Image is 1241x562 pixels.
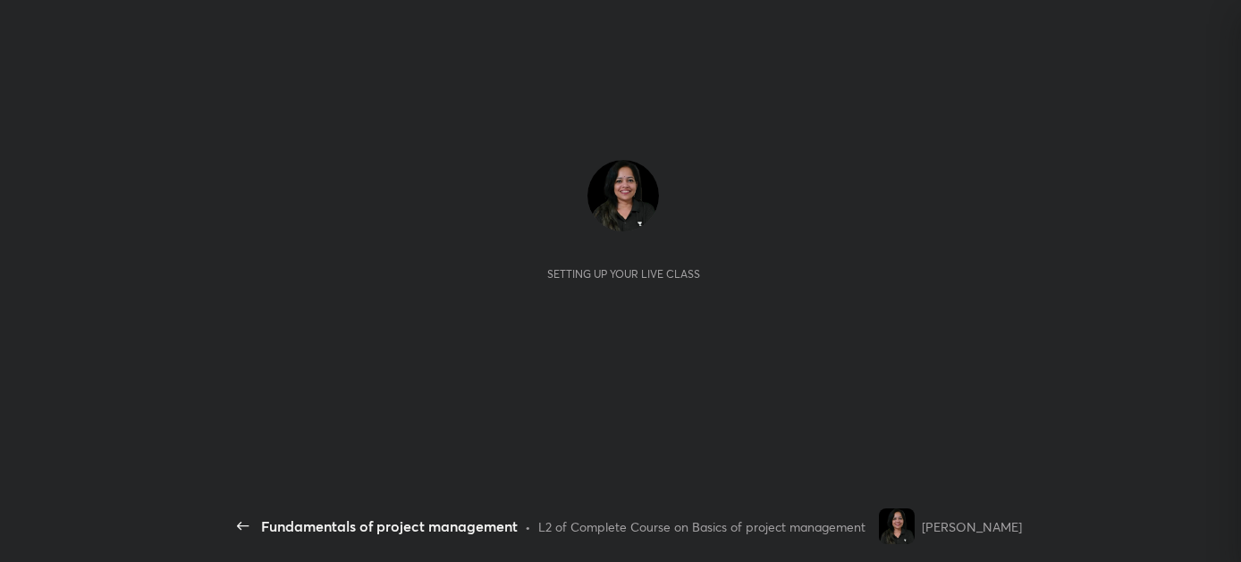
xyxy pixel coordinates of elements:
[525,517,531,536] div: •
[879,508,915,544] img: e08afb1adbab4fda801bfe2e535ac9a4.jpg
[538,517,865,536] div: L2 of Complete Course on Basics of project management
[547,267,700,281] div: Setting up your live class
[587,160,659,231] img: e08afb1adbab4fda801bfe2e535ac9a4.jpg
[922,517,1022,536] div: [PERSON_NAME]
[261,516,518,537] div: Fundamentals of project management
